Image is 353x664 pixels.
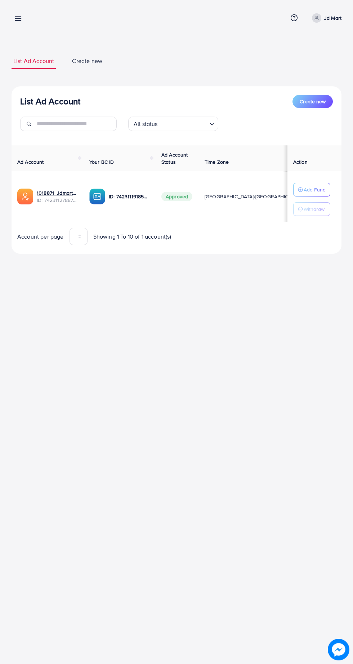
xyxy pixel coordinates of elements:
[304,185,326,194] p: Add Fund
[89,158,114,166] span: Your BC ID
[72,57,102,65] span: Create new
[37,197,78,204] span: ID: 7423112788702167057
[93,232,171,241] span: Showing 1 To 10 of 1 account(s)
[132,119,159,129] span: All status
[293,158,308,166] span: Action
[304,205,325,213] p: Withdraw
[293,202,330,216] button: Withdraw
[17,232,64,241] span: Account per page
[37,189,78,204] div: <span class='underline'>1018871_Jdmart_1728328132431</span></br>7423112788702167057
[89,189,105,204] img: ic-ba-acc.ded83a64.svg
[300,98,326,105] span: Create new
[205,193,305,200] span: [GEOGRAPHIC_DATA]/[GEOGRAPHIC_DATA]
[161,192,192,201] span: Approved
[293,183,330,197] button: Add Fund
[160,117,207,129] input: Search for option
[328,639,349,660] img: image
[324,14,341,22] p: Jd Mart
[20,96,80,107] h3: List Ad Account
[309,13,341,23] a: Jd Mart
[13,57,54,65] span: List Ad Account
[128,117,218,131] div: Search for option
[37,189,78,197] a: 1018871_Jdmart_1728328132431
[161,151,188,166] span: Ad Account Status
[205,158,229,166] span: Time Zone
[109,192,150,201] p: ID: 7423111918581366785
[292,95,333,108] button: Create new
[17,158,44,166] span: Ad Account
[17,189,33,204] img: ic-ads-acc.e4c84228.svg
